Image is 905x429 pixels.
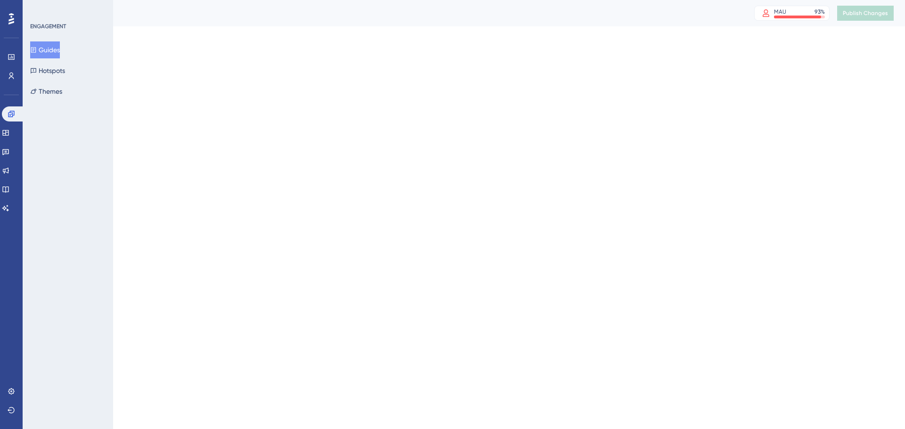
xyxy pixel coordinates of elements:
[30,41,60,58] button: Guides
[30,83,62,100] button: Themes
[814,8,825,16] div: 93 %
[837,6,894,21] button: Publish Changes
[30,23,66,30] div: ENGAGEMENT
[843,9,888,17] span: Publish Changes
[774,8,786,16] div: MAU
[30,62,65,79] button: Hotspots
